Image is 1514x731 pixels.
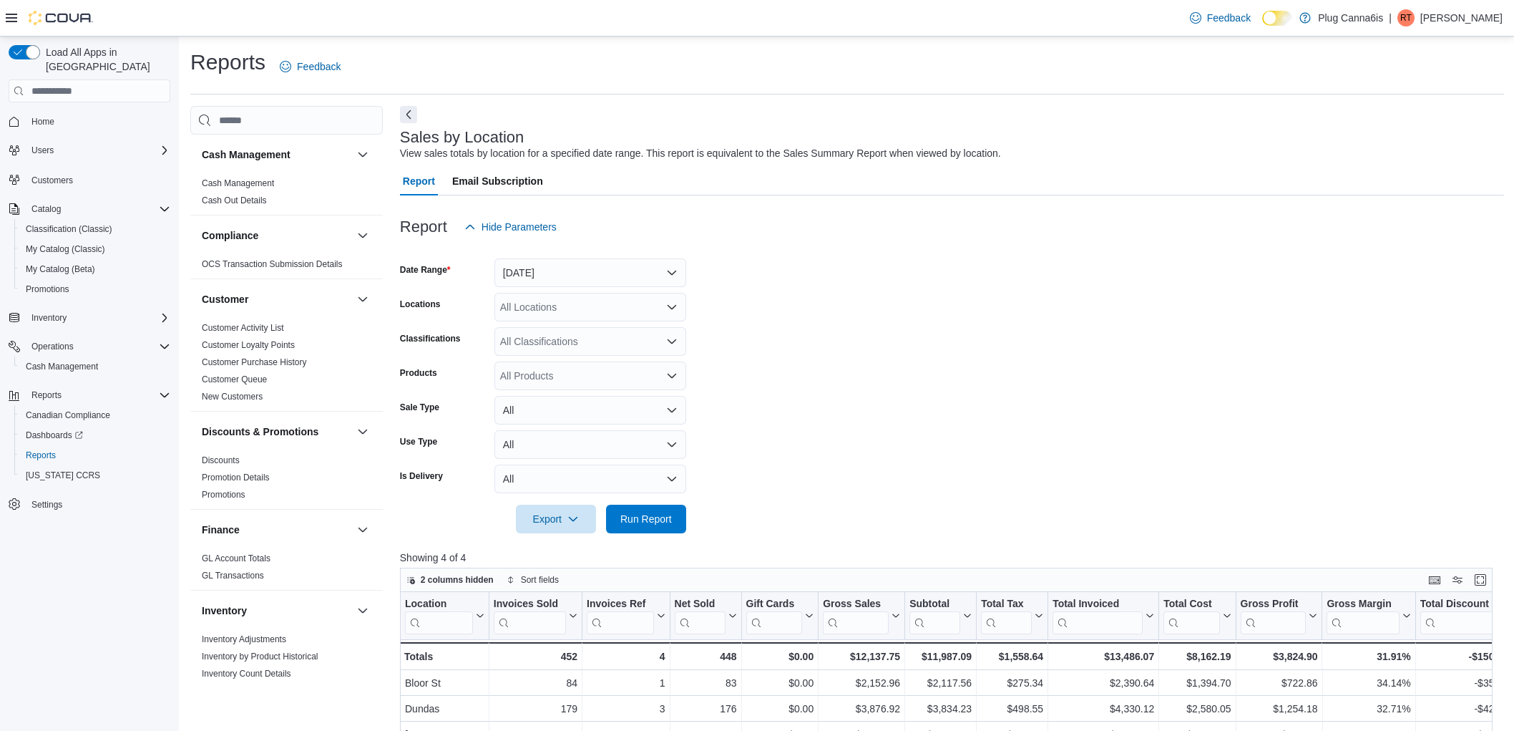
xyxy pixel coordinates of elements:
[1420,598,1497,611] div: Total Discount
[20,241,170,258] span: My Catalog (Classic)
[26,495,170,513] span: Settings
[1420,598,1508,634] button: Total Discount
[26,284,69,295] span: Promotions
[1327,700,1410,717] div: 32.71%
[1327,598,1399,634] div: Gross Margin
[746,598,802,611] div: Gift Cards
[190,550,383,590] div: Finance
[190,452,383,509] div: Discounts & Promotions
[587,598,665,634] button: Invoices Ref
[404,648,484,665] div: Totals
[405,598,484,634] button: Location
[20,447,170,464] span: Reports
[3,337,176,357] button: Operations
[20,281,170,298] span: Promotions
[190,48,265,77] h1: Reports
[202,339,295,351] span: Customer Loyalty Points
[400,129,524,146] h3: Sales by Location
[1426,571,1443,589] button: Keyboard shortcuts
[1449,571,1466,589] button: Display options
[746,700,814,717] div: $0.00
[405,700,484,717] div: Dundas
[202,604,351,618] button: Inventory
[29,11,93,25] img: Cova
[354,146,371,163] button: Cash Management
[26,142,59,159] button: Users
[3,140,176,160] button: Users
[14,219,176,239] button: Classification (Classic)
[26,113,60,130] a: Home
[1327,648,1410,665] div: 31.91%
[26,361,98,372] span: Cash Management
[202,634,286,644] a: Inventory Adjustments
[190,256,383,279] div: Compliance
[666,336,678,347] button: Open list of options
[1163,700,1231,717] div: $2,580.05
[823,598,889,634] div: Gross Sales
[202,292,351,306] button: Customer
[1163,598,1219,634] div: Total Cost
[20,427,89,444] a: Dashboards
[1240,700,1317,717] div: $1,254.18
[1053,598,1143,634] div: Total Invoiced
[20,221,170,238] span: Classification (Classic)
[14,357,176,377] button: Cash Management
[823,598,900,634] button: Gross Sales
[1053,598,1154,634] button: Total Invoiced
[405,598,473,634] div: Location
[202,228,351,243] button: Compliance
[202,523,351,537] button: Finance
[26,142,170,159] span: Users
[400,218,447,236] h3: Report
[400,367,437,379] label: Products
[1420,674,1508,692] div: -$35.40
[909,648,972,665] div: $11,987.09
[202,259,343,269] a: OCS Transaction Submission Details
[405,598,473,611] div: Location
[202,553,270,564] span: GL Account Totals
[400,146,1001,161] div: View sales totals by location for a specified date range. This report is equivalent to the Sales ...
[1240,598,1306,611] div: Gross Profit
[674,648,736,665] div: 448
[482,220,557,234] span: Hide Parameters
[1240,674,1317,692] div: $722.86
[1327,598,1399,611] div: Gross Margin
[909,598,960,611] div: Subtotal
[746,674,814,692] div: $0.00
[452,167,543,195] span: Email Subscription
[401,571,499,589] button: 2 columns hidden
[202,425,318,439] h3: Discounts & Promotions
[400,106,417,123] button: Next
[1163,598,1219,611] div: Total Cost
[31,116,54,127] span: Home
[587,674,665,692] div: 1
[31,312,67,324] span: Inventory
[274,52,346,81] a: Feedback
[202,147,290,162] h3: Cash Management
[354,521,371,538] button: Finance
[20,241,111,258] a: My Catalog (Classic)
[202,489,245,500] span: Promotions
[14,405,176,425] button: Canadian Compliance
[1400,9,1412,26] span: RT
[190,319,383,411] div: Customer
[823,648,900,665] div: $12,137.75
[20,358,104,375] a: Cash Management
[1053,598,1143,611] div: Total Invoiced
[3,169,176,190] button: Customers
[1240,598,1306,634] div: Gross Profit
[202,228,258,243] h3: Compliance
[14,259,176,279] button: My Catalog (Beta)
[202,258,343,270] span: OCS Transaction Submission Details
[587,700,665,717] div: 3
[1053,648,1154,665] div: $13,486.07
[202,195,267,205] a: Cash Out Details
[3,494,176,515] button: Settings
[26,112,170,130] span: Home
[400,264,451,276] label: Date Range
[823,700,900,717] div: $3,876.92
[1053,674,1154,692] div: $2,390.64
[202,473,270,483] a: Promotion Details
[202,178,274,189] span: Cash Management
[20,261,170,278] span: My Catalog (Beta)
